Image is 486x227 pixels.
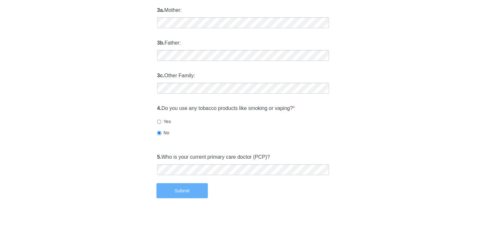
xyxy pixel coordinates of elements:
label: Father: [157,39,181,47]
strong: 3b. [157,40,164,46]
label: No [157,130,169,136]
strong: 3a. [157,7,164,13]
strong: 5. [157,154,161,160]
label: Other Family: [157,72,195,80]
input: No [157,131,161,135]
label: Yes [157,118,171,125]
button: Submit [156,183,208,198]
label: Who is your current primary care doctor (PCP)? [157,154,270,161]
input: Yes [157,120,161,124]
label: Mother: [157,7,182,14]
strong: 4. [157,105,161,111]
strong: 3c. [157,73,164,78]
label: Do you use any tobacco products like smoking or vaping? [157,105,295,112]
